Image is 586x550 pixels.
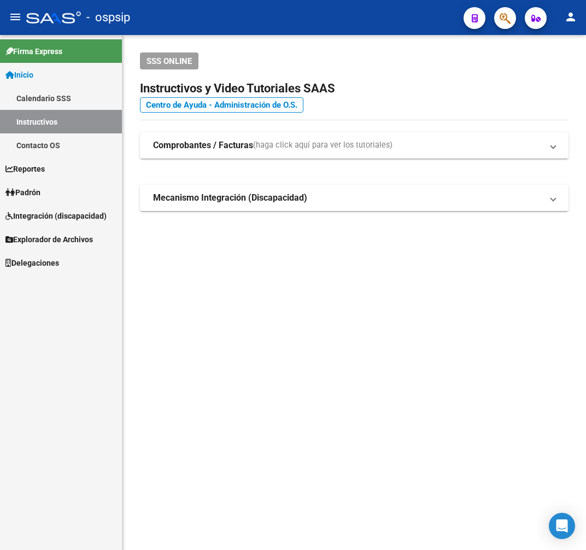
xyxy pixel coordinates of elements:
span: Integración (discapacidad) [5,210,107,222]
button: SSS ONLINE [140,52,198,69]
h2: Instructivos y Video Tutoriales SAAS [140,78,569,99]
mat-icon: menu [9,10,22,24]
span: SSS ONLINE [146,56,192,66]
mat-icon: person [564,10,577,24]
span: Explorador de Archivos [5,233,93,245]
strong: Mecanismo Integración (Discapacidad) [153,192,307,204]
span: Reportes [5,163,45,175]
span: - ospsip [86,5,130,30]
a: Centro de Ayuda - Administración de O.S. [140,97,303,113]
mat-expansion-panel-header: Comprobantes / Facturas(haga click aquí para ver los tutoriales) [140,132,569,159]
span: Firma Express [5,45,62,57]
span: Padrón [5,186,40,198]
div: Open Intercom Messenger [549,513,575,539]
mat-expansion-panel-header: Mecanismo Integración (Discapacidad) [140,185,569,211]
span: Inicio [5,69,33,81]
span: (haga click aquí para ver los tutoriales) [253,139,392,151]
strong: Comprobantes / Facturas [153,139,253,151]
span: Delegaciones [5,257,59,269]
